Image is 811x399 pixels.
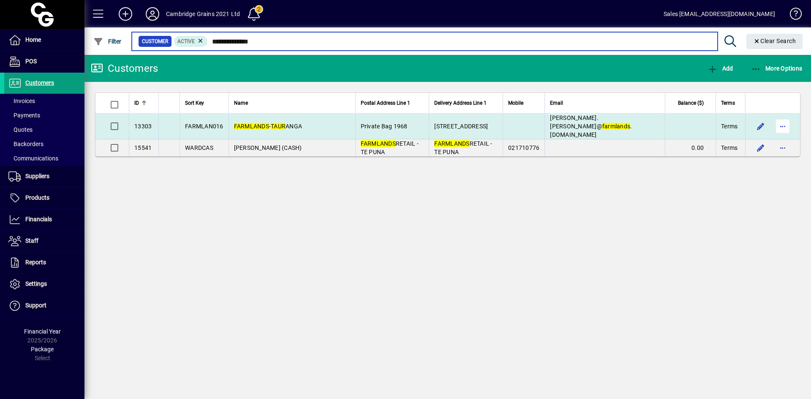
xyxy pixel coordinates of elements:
button: More Options [749,61,805,76]
span: Quotes [8,126,33,133]
span: Home [25,36,41,43]
em: farmlands [602,123,630,130]
div: Sales [EMAIL_ADDRESS][DOMAIN_NAME] [664,7,775,21]
a: Settings [4,274,84,295]
mat-chip: Activation Status: Active [174,36,208,47]
span: Active [177,38,195,44]
button: Add [705,61,735,76]
span: Add [708,65,733,72]
span: Suppliers [25,173,49,179]
div: Cambridge Grains 2021 Ltd [166,7,240,21]
span: 13303 [134,123,152,130]
div: Balance ($) [670,98,711,108]
button: Clear [746,34,803,49]
span: Terms [721,98,735,108]
span: [PERSON_NAME].[PERSON_NAME]@ .[DOMAIN_NAME] [550,114,632,138]
a: Payments [4,108,84,122]
span: Payments [8,112,40,119]
span: RETAIL - TE PUNA [434,140,492,155]
td: 0.00 [665,139,716,156]
a: Communications [4,151,84,166]
a: Financials [4,209,84,230]
span: Terms [721,144,738,152]
span: Clear Search [753,38,796,44]
a: Support [4,295,84,316]
a: Products [4,187,84,209]
a: Reports [4,252,84,273]
a: POS [4,51,84,72]
span: POS [25,58,37,65]
span: Backorders [8,141,44,147]
span: ID [134,98,139,108]
span: RETAIL - TE PUNA [361,140,419,155]
span: Communications [8,155,58,162]
span: Customer [142,37,168,46]
span: FARMLAN016 [185,123,223,130]
span: - ANGA [234,123,302,130]
span: Delivery Address Line 1 [434,98,487,108]
em: FARMLANDS [434,140,469,147]
div: Name [234,98,350,108]
span: Support [25,302,46,309]
span: Products [25,194,49,201]
button: Edit [754,141,767,155]
div: Customers [91,62,158,75]
a: Suppliers [4,166,84,187]
button: Edit [754,119,767,133]
a: Invoices [4,94,84,108]
span: Settings [25,280,47,287]
span: Staff [25,237,38,244]
span: Mobile [508,98,523,108]
span: Balance ($) [678,98,704,108]
a: Home [4,30,84,51]
span: Customers [25,79,54,86]
span: Financials [25,216,52,223]
span: [PERSON_NAME] (CASH) [234,144,302,151]
span: Private Bag 1968 [361,123,408,130]
span: Postal Address Line 1 [361,98,410,108]
span: Terms [721,122,738,130]
em: FARMLANDS [361,140,396,147]
button: More options [776,119,789,133]
span: Invoices [8,98,35,104]
span: Filter [93,38,122,45]
span: Financial Year [24,328,61,335]
span: [STREET_ADDRESS] [434,123,488,130]
button: Filter [91,34,124,49]
span: Package [31,346,54,353]
span: 15541 [134,144,152,151]
em: FARMLANDS [234,123,269,130]
span: More Options [751,65,803,72]
a: Staff [4,231,84,252]
button: Profile [139,6,166,22]
a: Quotes [4,122,84,137]
span: WARDCAS [185,144,213,151]
a: Backorders [4,137,84,151]
div: Email [550,98,660,108]
button: More options [776,141,789,155]
span: Reports [25,259,46,266]
span: 021710776 [508,144,539,151]
a: Knowledge Base [784,2,800,29]
span: Email [550,98,563,108]
span: Sort Key [185,98,204,108]
span: Name [234,98,248,108]
div: ID [134,98,153,108]
em: TAUR [271,123,286,130]
div: Mobile [508,98,539,108]
button: Add [112,6,139,22]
